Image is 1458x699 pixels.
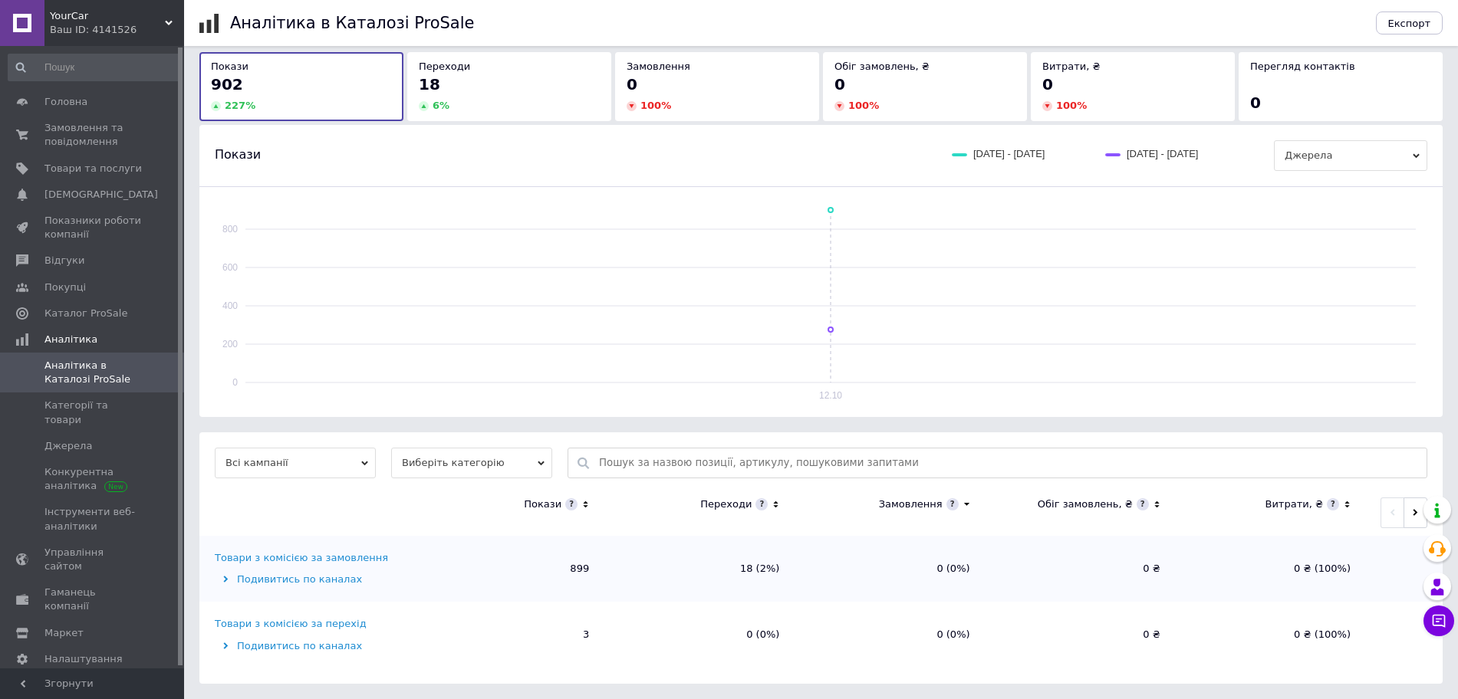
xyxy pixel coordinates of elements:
span: Аналітика [44,333,97,346]
span: Джерела [44,439,92,453]
td: 0 (0%) [604,602,795,668]
span: Налаштування [44,652,123,666]
span: Джерела [1274,140,1427,171]
span: 902 [211,75,243,94]
span: Інструменти веб-аналітики [44,505,142,533]
td: 899 [414,536,604,602]
span: Покази [215,146,261,163]
span: Покази [211,61,248,72]
div: Товари з комісією за замовлення [215,551,388,565]
span: Перегляд контактів [1250,61,1355,72]
text: 12.10 [819,390,842,401]
span: Переходи [419,61,470,72]
span: Виберіть категорію [391,448,552,478]
span: 0 [834,75,845,94]
span: Замовлення та повідомлення [44,121,142,149]
input: Пошук [8,54,181,81]
span: Показники роботи компанії [44,214,142,241]
div: Переходи [700,497,752,511]
div: Обіг замовлень, ₴ [1038,497,1133,511]
span: 0 [1250,94,1261,112]
span: Головна [44,95,87,109]
span: 100 % [1056,100,1087,111]
span: Всі кампанії [215,448,376,478]
td: 0 (0%) [795,536,985,602]
span: 0 [1042,75,1053,94]
span: Експорт [1388,18,1431,29]
span: Замовлення [627,61,690,72]
span: 6 % [433,100,449,111]
td: 18 (2%) [604,536,795,602]
span: Маркет [44,626,84,640]
td: 0 ₴ (100%) [1176,536,1366,602]
span: 100 % [848,100,879,111]
td: 0 (0%) [795,602,985,668]
span: 0 [627,75,637,94]
span: Категорії та товари [44,399,142,426]
span: 18 [419,75,440,94]
input: Пошук за назвою позиції, артикулу, пошуковими запитами [599,448,1419,477]
div: Подивитись по каналах [215,639,410,653]
span: Каталог ProSale [44,307,127,320]
button: Експорт [1376,11,1443,34]
span: 100 % [640,100,671,111]
span: Відгуки [44,254,84,267]
div: Покази [524,497,561,511]
text: 600 [222,262,238,273]
text: 800 [222,224,238,235]
span: Обіг замовлень, ₴ [834,61,930,72]
h1: Аналітика в Каталозі ProSale [230,14,474,32]
td: 0 ₴ [986,602,1176,668]
td: 0 ₴ [986,536,1176,602]
span: Товари та послуги [44,162,142,176]
span: Витрати, ₴ [1042,61,1101,72]
div: Витрати, ₴ [1265,497,1323,511]
span: 227 % [225,100,255,111]
text: 0 [232,377,238,388]
div: Товари з комісією за перехід [215,617,367,631]
span: YourCar [50,9,165,23]
td: 0 ₴ (100%) [1176,602,1366,668]
div: Подивитись по каналах [215,573,410,586]
button: Чат з покупцем [1423,605,1454,636]
span: Аналітика в Каталозі ProSale [44,359,142,386]
span: Конкурентна аналітика [44,465,142,493]
span: Управління сайтом [44,546,142,573]
text: 200 [222,339,238,349]
div: Ваш ID: 4141526 [50,23,184,37]
td: 3 [414,602,604,668]
span: Гаманець компанії [44,586,142,613]
span: Покупці [44,281,86,294]
text: 400 [222,300,238,311]
div: Замовлення [879,497,943,511]
span: [DEMOGRAPHIC_DATA] [44,188,158,202]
